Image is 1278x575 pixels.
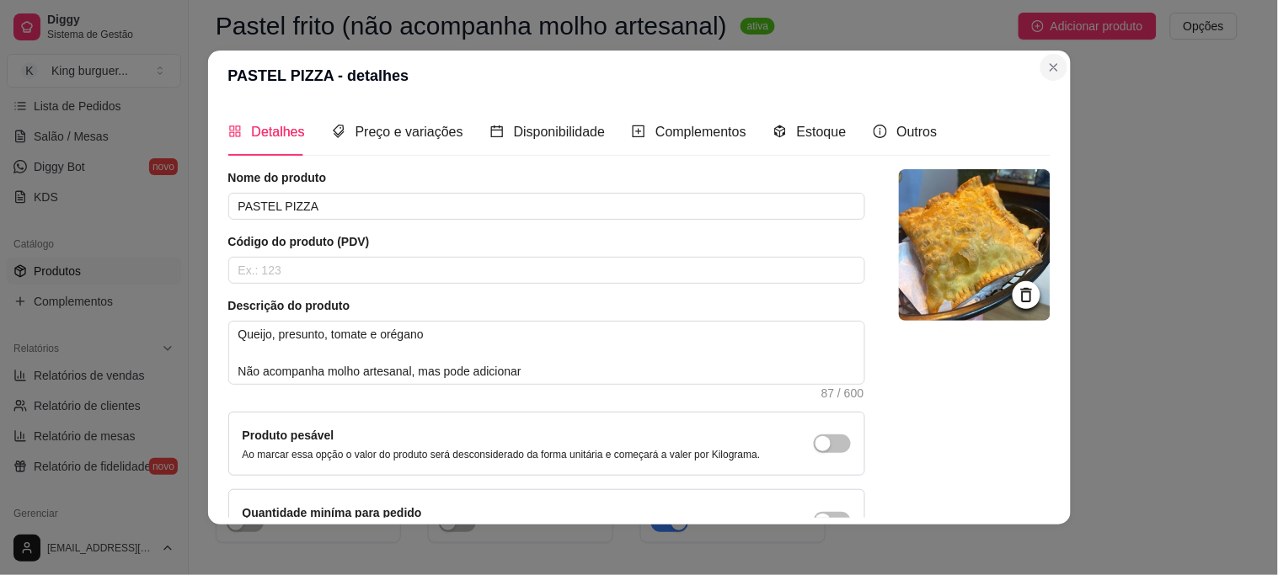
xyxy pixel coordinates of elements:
header: PASTEL PIZZA - detalhes [208,51,1071,101]
span: calendar [490,125,504,138]
p: Ao marcar essa opção o valor do produto será desconsiderado da forma unitária e começará a valer ... [243,448,761,461]
input: Ex.: 123 [228,257,865,284]
span: Detalhes [252,125,305,139]
article: Nome do produto [228,169,865,186]
textarea: Queijo, presunto, tomate e orégano Não acompanha molho artesanal, mas pode adicionar [229,322,864,384]
span: Complementos [655,125,746,139]
span: Outros [897,125,938,139]
article: Descrição do produto [228,297,865,314]
img: logo da loja [899,169,1051,321]
span: plus-square [632,125,645,138]
span: Preço e variações [356,125,463,139]
span: info-circle [874,125,887,138]
label: Produto pesável [243,429,334,442]
article: Código do produto (PDV) [228,233,865,250]
span: Estoque [797,125,847,139]
button: Close [1040,54,1067,81]
input: Ex.: Hamburguer de costela [228,193,865,220]
span: tags [332,125,345,138]
label: Quantidade miníma para pedido [243,506,422,519]
span: Disponibilidade [514,125,606,139]
span: appstore [228,125,242,138]
span: code-sandbox [773,125,787,138]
